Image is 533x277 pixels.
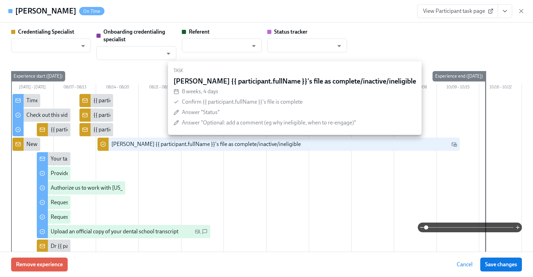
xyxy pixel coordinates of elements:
a: View Participant task page [417,4,498,18]
strong: Onboarding credentialing specialist [103,28,165,43]
strong: Credentialing Specialist [18,28,74,35]
div: Experience end ([DATE]) [432,71,485,81]
div: Provide us with some extra info for the [US_STATE] state application [51,170,210,177]
div: Time to begin your [US_STATE] license application [26,97,144,104]
div: 10/16 – 10/22 [479,84,522,93]
div: Check out this video to learn more about the OCC [26,111,142,119]
button: Open [78,41,88,51]
span: Confirm {{ participant.fullName }}'s file is complete [182,98,303,105]
div: {{ participant.fullName }} has provided their transcript [93,111,221,119]
span: Remove experience [16,261,63,268]
span: Cancel [457,261,473,268]
strong: Referent [189,28,210,35]
span: Answer "Status" [182,109,220,115]
div: {{ participant.fullName }} has uploaded a receipt for their JCDNE test scores [93,97,272,104]
button: Cancel [452,258,477,271]
div: Dr {{ participant.fullName }} sent [US_STATE] licensing requirements [51,242,213,250]
span: Answer "Optional: add a comment (eg why ineligible, when to re-engage)" [182,119,356,126]
div: 08/07 – 08/13 [54,84,96,93]
button: View task page [498,4,512,18]
button: Open [163,48,174,59]
div: {{ participant.fullName }} has uploaded a receipt for their regional test scores [93,126,274,133]
button: Open [248,41,259,51]
button: Open [334,41,345,51]
div: [PERSON_NAME] {{ participant.fullName }}'s file as complete/inactive/ineligible [174,77,416,85]
span: On Time [79,9,104,14]
span: 8 weeks, 4 days [182,88,218,95]
span: View Participant task page [423,8,492,15]
div: Your tailored to-do list for [US_STATE] licensing process [51,155,181,163]
strong: Status tracker [274,28,307,35]
button: Save changes [480,258,522,271]
div: [DATE] – [DATE] [11,84,54,93]
button: Remove experience [11,258,68,271]
div: [PERSON_NAME] {{ participant.fullName }}'s file as complete/inactive/ineligible [111,140,301,148]
div: 10/09 – 10/15 [437,84,480,93]
div: Request proof of your {{ participant.regionalExamPassed }} test scores [51,199,217,206]
div: Request your JCDNE scores [51,213,117,221]
svg: Work Email [451,141,457,147]
span: Save changes [485,261,517,268]
h4: [PERSON_NAME] [15,6,76,16]
div: 08/14 – 08/20 [96,84,139,93]
div: Experience start ([DATE]) [11,71,65,81]
div: 08/21 – 08/27 [139,84,181,93]
div: Authorize us to work with [US_STATE] on your behalf [51,184,175,192]
div: {{ participant.fullName }} has uploaded their Third Party Authorization [51,126,217,133]
div: New doctor enrolled in OCC licensure process: {{ participant.fullName }} [26,140,197,148]
div: Task [174,67,416,75]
